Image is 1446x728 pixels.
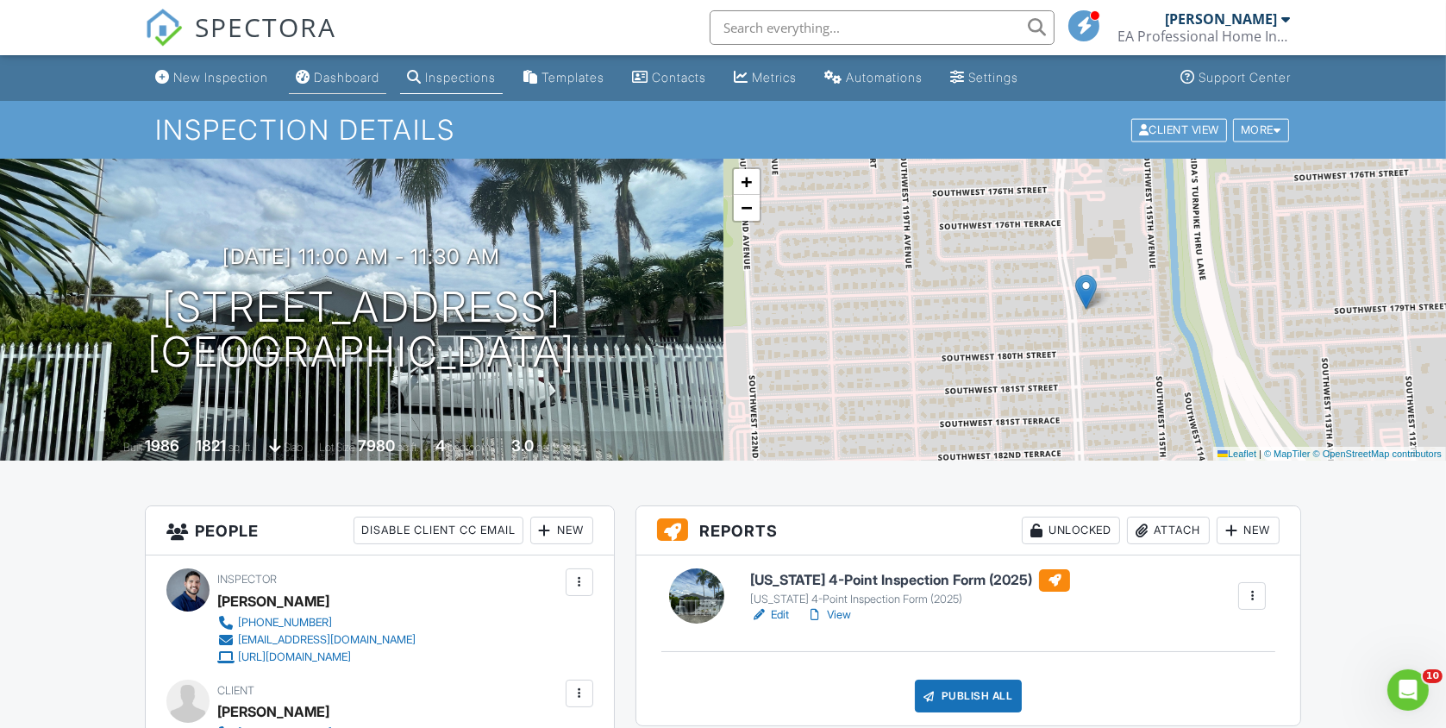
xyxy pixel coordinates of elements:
input: Search everything... [710,10,1055,45]
span: − [741,197,752,218]
div: [EMAIL_ADDRESS][DOMAIN_NAME] [238,633,416,647]
div: [URL][DOMAIN_NAME] [238,650,351,664]
a: [URL][DOMAIN_NAME] [217,649,416,666]
div: [PERSON_NAME] [217,588,329,614]
span: SPECTORA [195,9,336,45]
a: © MapTiler [1264,449,1311,459]
span: + [741,171,752,192]
a: Metrics [727,62,804,94]
a: New Inspection [148,62,275,94]
span: | [1259,449,1261,459]
a: © OpenStreetMap contributors [1313,449,1442,459]
div: More [1233,118,1289,141]
iframe: Intercom live chat [1387,669,1429,711]
div: Metrics [752,70,797,85]
div: Publish All [915,680,1023,712]
div: [PERSON_NAME] [1165,10,1277,28]
div: Dashboard [314,70,379,85]
img: The Best Home Inspection Software - Spectora [145,9,183,47]
a: Support Center [1174,62,1298,94]
div: Attach [1127,517,1210,544]
a: View [806,606,851,624]
div: Contacts [652,70,706,85]
div: 7980 [358,436,395,455]
div: Unlocked [1022,517,1120,544]
div: 1821 [196,436,226,455]
h3: People [146,506,614,555]
h3: [DATE] 11:00 am - 11:30 am [222,245,500,268]
div: 3.0 [511,436,534,455]
span: Inspector [217,573,277,586]
span: Lot Size [319,441,355,454]
a: Zoom out [734,195,760,221]
a: [PHONE_NUMBER] [217,614,416,631]
img: Marker [1075,274,1097,310]
a: Zoom in [734,169,760,195]
div: [PHONE_NUMBER] [238,616,332,630]
div: Client View [1131,118,1227,141]
div: [PERSON_NAME] [217,699,329,725]
a: Templates [516,62,611,94]
div: EA Professional Home Inspections LLC [1117,28,1290,45]
span: Built [123,441,142,454]
div: Support Center [1199,70,1291,85]
span: sq.ft. [397,441,419,454]
span: bathrooms [536,441,585,454]
a: Inspections [400,62,503,94]
a: Contacts [625,62,713,94]
div: Settings [968,70,1018,85]
span: sq. ft. [228,441,253,454]
div: Automations [846,70,923,85]
div: 4 [435,436,445,455]
span: Client [217,684,254,697]
h1: Inspection Details [156,115,1291,145]
a: Edit [750,606,789,624]
div: Templates [541,70,604,85]
div: New [530,517,593,544]
a: Leaflet [1218,449,1256,459]
div: New Inspection [173,70,268,85]
span: bedrooms [448,441,495,454]
h3: Reports [636,506,1301,555]
div: [US_STATE] 4-Point Inspection Form (2025) [750,593,1070,606]
div: 1986 [145,436,179,455]
div: Disable Client CC Email [354,517,523,544]
a: Dashboard [289,62,386,94]
h1: [STREET_ADDRESS] [GEOGRAPHIC_DATA] [147,285,575,376]
a: Automations (Basic) [817,62,930,94]
a: [EMAIL_ADDRESS][DOMAIN_NAME] [217,631,416,649]
div: Inspections [425,70,496,85]
div: New [1217,517,1280,544]
span: slab [284,441,303,454]
a: [US_STATE] 4-Point Inspection Form (2025) [US_STATE] 4-Point Inspection Form (2025) [750,569,1070,607]
h6: [US_STATE] 4-Point Inspection Form (2025) [750,569,1070,592]
a: Client View [1130,122,1231,135]
a: Settings [943,62,1025,94]
span: 10 [1423,669,1443,683]
a: SPECTORA [145,23,336,60]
